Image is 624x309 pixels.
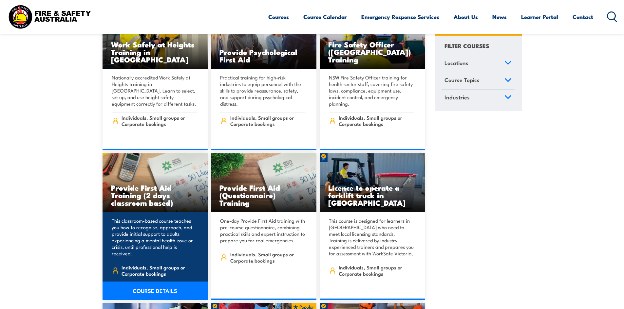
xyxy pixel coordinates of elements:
[211,153,316,212] img: Mental Health First Aid Training (Standard) – Blended Classroom
[444,41,489,50] h4: FILTER COURSES
[320,10,425,69] a: Fire Safety Officer ([GEOGRAPHIC_DATA]) Training
[122,114,197,127] span: Individuals, Small groups or Corporate bookings
[328,41,417,63] h3: Fire Safety Officer ([GEOGRAPHIC_DATA]) Training
[303,8,347,26] a: Course Calendar
[219,48,308,63] h3: Provide Psychological First Aid
[112,217,197,257] p: This classroom-based course teaches you how to recognise, approach, and provide initial support t...
[230,251,305,264] span: Individuals, Small groups or Corporate bookings
[442,90,515,107] a: Industries
[320,153,425,212] img: Licence to operate a forklift truck Training
[122,264,197,277] span: Individuals, Small groups or Corporate bookings
[211,10,316,69] img: Mental Health First Aid Training Course from Fire & Safety Australia
[320,153,425,212] a: Licence to operate a forklift truck in [GEOGRAPHIC_DATA]
[444,76,480,85] span: Course Topics
[103,282,208,300] a: COURSE DETAILS
[111,41,199,63] h3: Work Safely at Heights Training in [GEOGRAPHIC_DATA]
[444,59,468,67] span: Locations
[444,93,470,102] span: Industries
[111,184,199,206] h3: Provide First Aid Training (2 days classroom based)
[219,184,308,206] h3: Provide First Aid (Questionnaire) Training
[329,217,414,257] p: This course is designed for learners in [GEOGRAPHIC_DATA] who need to meet local licensing standa...
[103,153,208,212] img: Mental Health First Aid Training (Standard) – Classroom
[211,153,316,212] a: Provide First Aid (Questionnaire) Training
[220,217,305,244] p: One-day Provide First Aid training with pre-course questionnaire, combining practical skills and ...
[442,73,515,90] a: Course Topics
[492,8,507,26] a: News
[112,74,197,107] p: Nationally accredited Work Safely at Heights training in [GEOGRAPHIC_DATA]. Learn to select, set ...
[211,10,316,69] a: Provide Psychological First Aid
[103,153,208,212] a: Provide First Aid Training (2 days classroom based)
[230,114,305,127] span: Individuals, Small groups or Corporate bookings
[268,8,289,26] a: Courses
[328,184,417,206] h3: Licence to operate a forklift truck in [GEOGRAPHIC_DATA]
[339,264,414,277] span: Individuals, Small groups or Corporate bookings
[521,8,558,26] a: Learner Portal
[442,55,515,72] a: Locations
[103,10,208,69] img: Work Safely at Heights Training (1)
[320,10,425,69] img: Fire Safety Advisor
[361,8,439,26] a: Emergency Response Services
[329,74,414,107] p: NSW Fire Safety Officer training for health sector staff, covering fire safety laws, compliance, ...
[220,74,305,107] p: Practical training for high-risk industries to equip personnel with the skills to provide reassur...
[454,8,478,26] a: About Us
[339,114,414,127] span: Individuals, Small groups or Corporate bookings
[573,8,593,26] a: Contact
[103,10,208,69] a: Work Safely at Heights Training in [GEOGRAPHIC_DATA]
